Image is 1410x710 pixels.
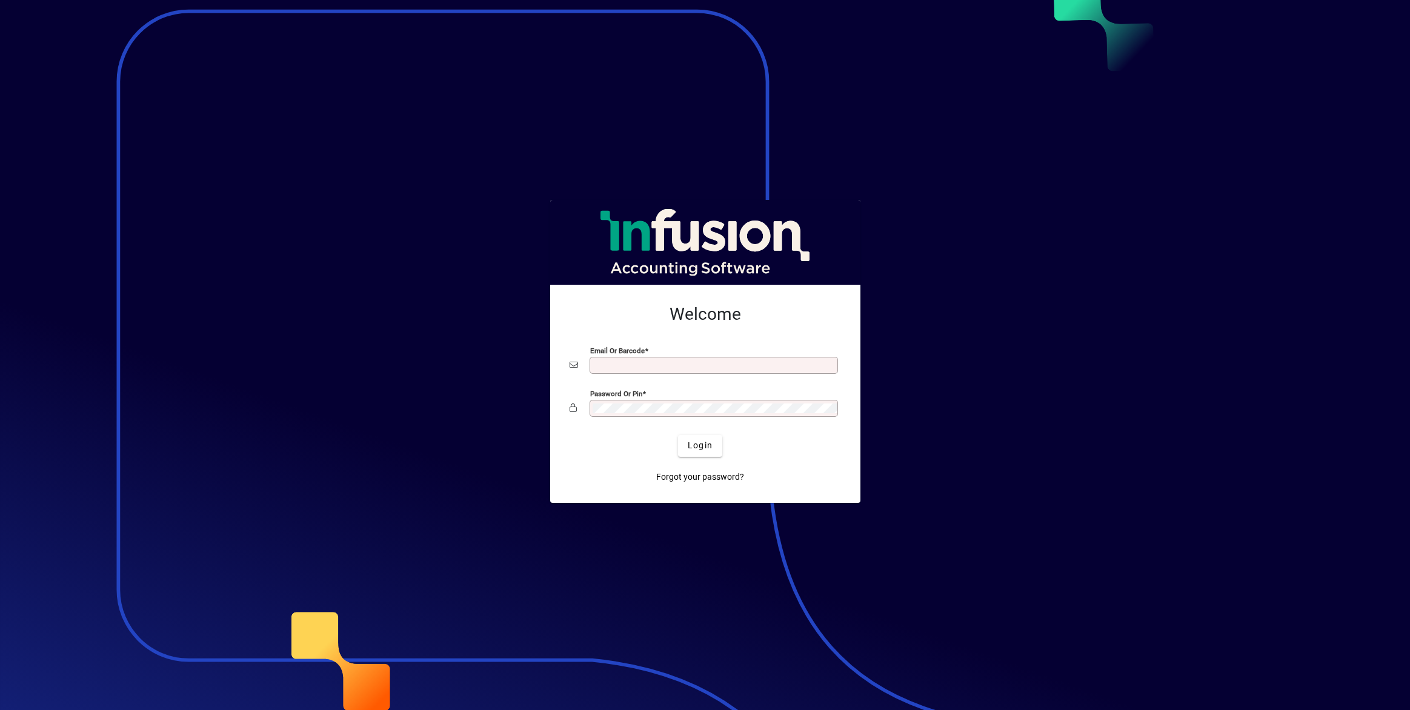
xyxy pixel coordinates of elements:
a: Forgot your password? [651,466,749,488]
span: Login [688,439,713,452]
mat-label: Email or Barcode [590,346,645,354]
mat-label: Password or Pin [590,389,642,397]
span: Forgot your password? [656,471,744,483]
h2: Welcome [570,304,841,325]
button: Login [678,435,722,457]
